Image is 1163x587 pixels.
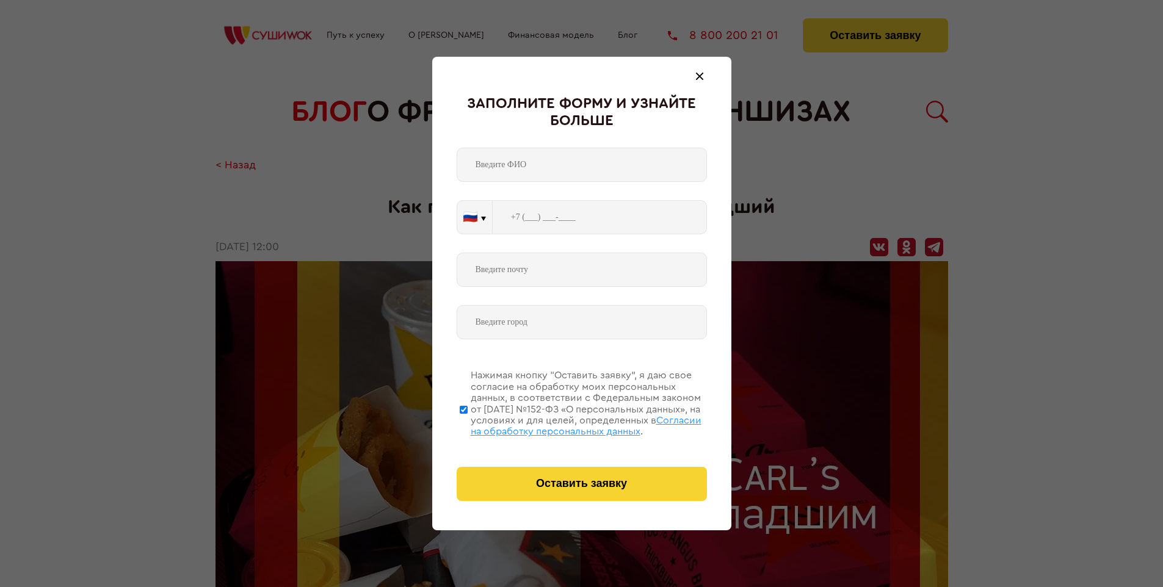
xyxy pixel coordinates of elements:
input: Введите ФИО [457,148,707,182]
input: Введите почту [457,253,707,287]
input: Введите город [457,305,707,339]
div: Заполните форму и узнайте больше [457,96,707,129]
span: Согласии на обработку персональных данных [471,416,701,436]
div: Нажимая кнопку “Оставить заявку”, я даю свое согласие на обработку моих персональных данных, в со... [471,370,707,437]
input: +7 (___) ___-____ [493,200,707,234]
button: Оставить заявку [457,467,707,501]
button: 🇷🇺 [457,201,492,234]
